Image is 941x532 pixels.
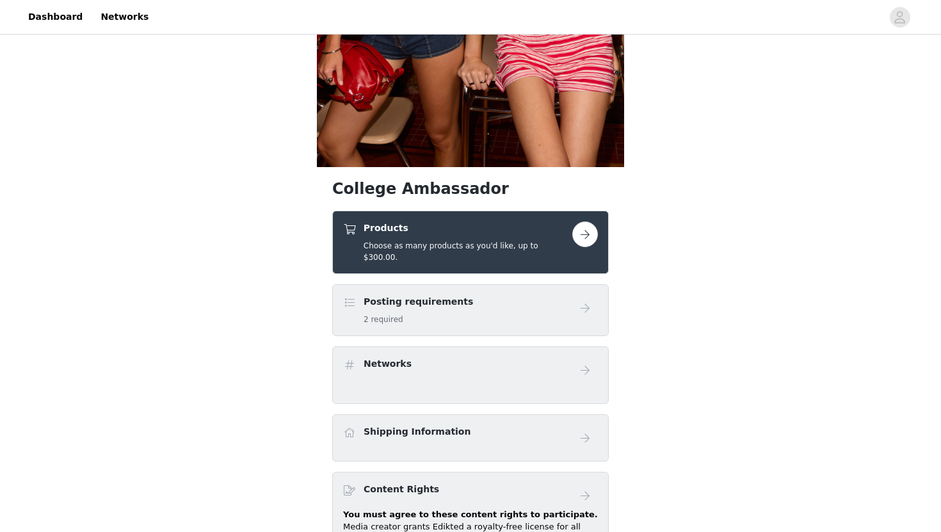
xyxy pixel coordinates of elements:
[364,483,439,496] h4: Content Rights
[20,3,90,31] a: Dashboard
[332,346,609,404] div: Networks
[364,425,470,439] h4: Shipping Information
[364,240,572,263] h5: Choose as many products as you'd like, up to $300.00.
[364,314,473,325] h5: 2 required
[894,7,906,28] div: avatar
[332,284,609,336] div: Posting requirements
[343,510,598,519] strong: You must agree to these content rights to participate.
[332,177,609,200] h1: College Ambassador
[364,295,473,309] h4: Posting requirements
[332,211,609,274] div: Products
[364,222,572,235] h4: Products
[364,357,412,371] h4: Networks
[93,3,156,31] a: Networks
[332,414,609,462] div: Shipping Information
